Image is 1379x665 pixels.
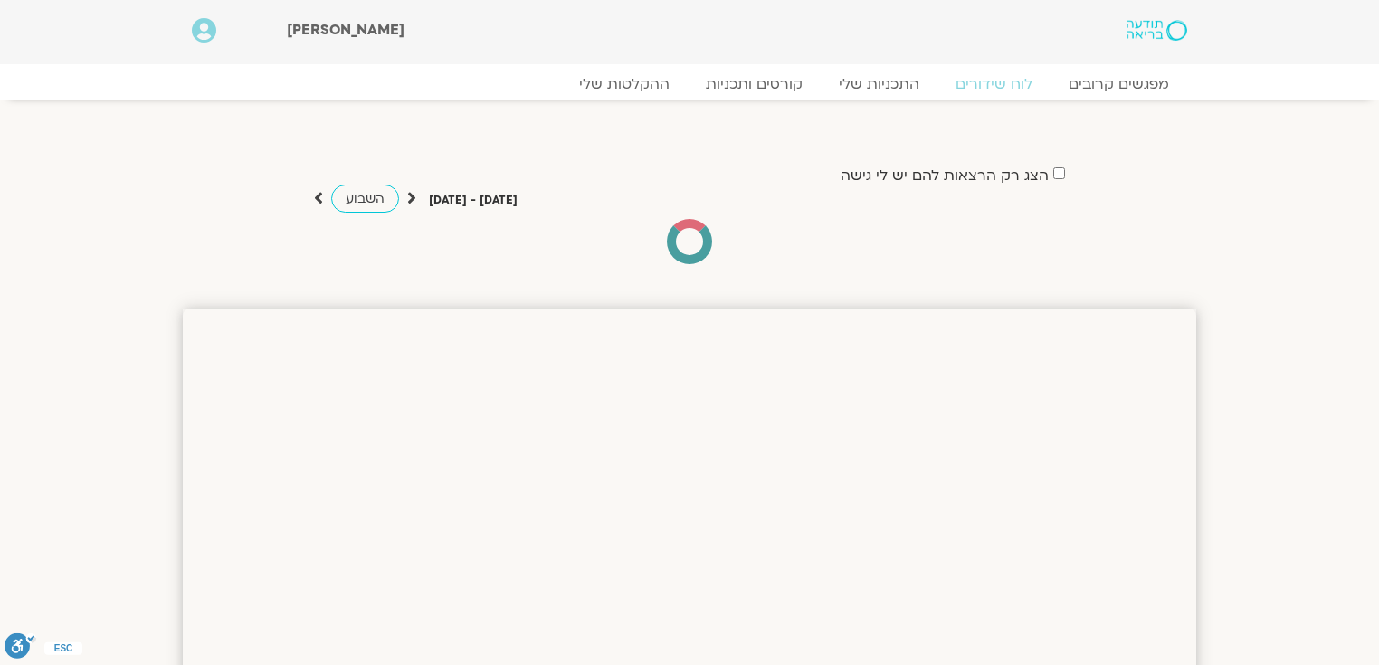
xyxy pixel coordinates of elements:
[821,75,937,93] a: התכניות שלי
[429,191,518,210] p: [DATE] - [DATE]
[561,75,688,93] a: ההקלטות שלי
[937,75,1051,93] a: לוח שידורים
[346,190,385,207] span: השבוע
[1051,75,1187,93] a: מפגשים קרובים
[192,75,1187,93] nav: Menu
[688,75,821,93] a: קורסים ותכניות
[287,20,404,40] span: [PERSON_NAME]
[331,185,399,213] a: השבוע
[841,167,1049,184] label: הצג רק הרצאות להם יש לי גישה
